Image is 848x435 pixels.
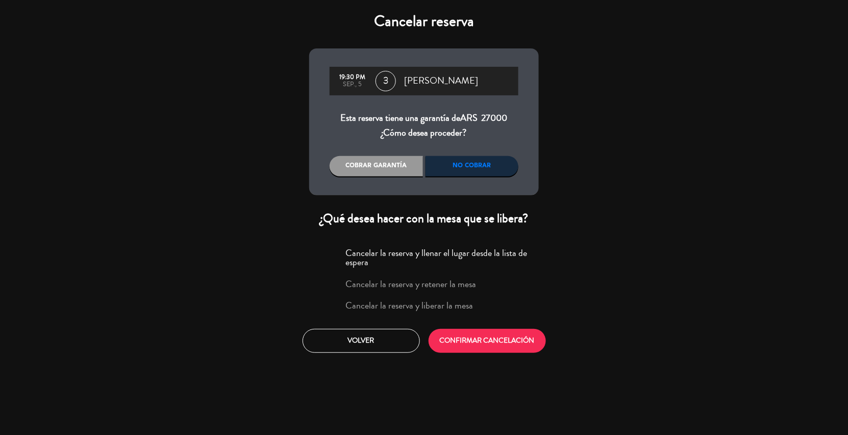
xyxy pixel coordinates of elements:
div: No cobrar [426,156,519,176]
span: ARS [461,111,478,124]
div: Cobrar garantía [330,156,423,176]
div: 19:30 PM [335,74,370,81]
h4: Cancelar reserva [309,12,539,31]
span: [PERSON_NAME] [404,73,478,89]
div: ¿Qué desea hacer con la mesa que se libera? [309,211,539,226]
div: sep., 5 [335,81,370,88]
label: Cancelar la reserva y retener la mesa [346,279,477,289]
button: Volver [303,329,420,353]
span: 27000 [482,111,508,124]
label: Cancelar la reserva y llenar el lugar desde la lista de espera [346,248,533,267]
button: CONFIRMAR CANCELACIÓN [429,329,546,353]
div: Esta reserva tiene una garantía de ¿Cómo desea proceder? [330,111,518,141]
span: 3 [376,71,396,91]
label: Cancelar la reserva y liberar la mesa [346,301,473,310]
